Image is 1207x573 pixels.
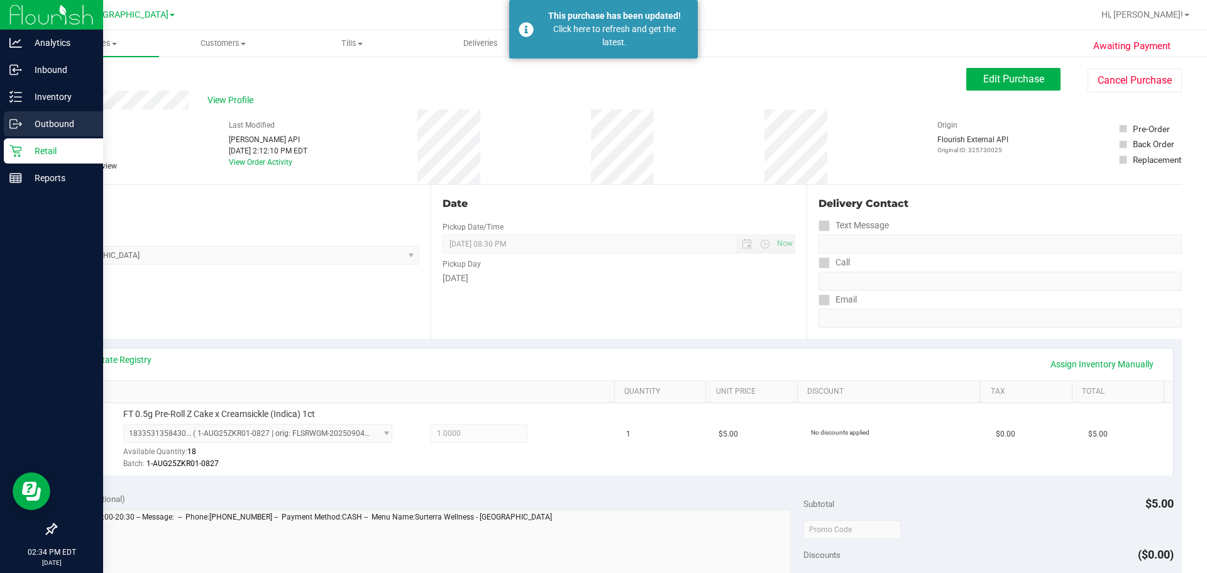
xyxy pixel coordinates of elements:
[818,291,857,309] label: Email
[803,499,834,509] span: Subtotal
[1082,387,1159,397] a: Total
[996,428,1015,440] span: $0.00
[9,118,22,130] inline-svg: Outbound
[288,30,417,57] a: Tills
[229,134,307,145] div: [PERSON_NAME] API
[719,428,738,440] span: $5.00
[966,68,1061,91] button: Edit Purchase
[991,387,1067,397] a: Tax
[9,64,22,76] inline-svg: Inbound
[626,428,631,440] span: 1
[6,558,97,567] p: [DATE]
[541,23,688,49] div: Click here to refresh and get the latest.
[1145,497,1174,510] span: $5.00
[818,235,1182,253] input: Format: (999) 999-9999
[9,91,22,103] inline-svg: Inventory
[160,38,287,49] span: Customers
[1138,548,1174,561] span: ($0.00)
[807,387,976,397] a: Discount
[22,116,97,131] p: Outbound
[123,443,406,467] div: Available Quantity:
[443,272,795,285] div: [DATE]
[443,221,504,233] label: Pickup Date/Time
[123,459,145,468] span: Batch:
[229,145,307,157] div: [DATE] 2:12:10 PM EDT
[159,30,288,57] a: Customers
[937,134,1008,155] div: Flourish External API
[818,253,850,272] label: Call
[443,259,481,270] label: Pickup Day
[9,172,22,184] inline-svg: Reports
[22,170,97,186] p: Reports
[22,35,97,50] p: Analytics
[74,387,609,397] a: SKU
[207,94,258,107] span: View Profile
[983,73,1044,85] span: Edit Purchase
[289,38,416,49] span: Tills
[937,120,957,131] label: Origin
[443,196,795,211] div: Date
[123,408,315,420] span: FT 0.5g Pre-Roll Z Cake x Creamsickle (Indica) 1ct
[937,145,1008,155] p: Original ID: 325730025
[818,196,1182,211] div: Delivery Contact
[1088,69,1182,92] button: Cancel Purchase
[9,36,22,49] inline-svg: Analytics
[6,547,97,558] p: 02:34 PM EDT
[146,459,219,468] span: 1-AUG25ZKR01-0827
[22,89,97,104] p: Inventory
[541,9,688,23] div: This purchase has been updated!
[187,447,196,456] span: 18
[1042,353,1162,375] a: Assign Inventory Manually
[716,387,793,397] a: Unit Price
[55,196,419,211] div: Location
[22,62,97,77] p: Inbound
[9,145,22,157] inline-svg: Retail
[22,143,97,159] p: Retail
[818,272,1182,291] input: Format: (999) 999-9999
[818,216,889,235] label: Text Message
[1088,428,1108,440] span: $5.00
[803,543,840,566] span: Discounts
[1133,123,1170,135] div: Pre-Order
[803,520,901,539] input: Promo Code
[811,429,869,436] span: No discounts applied
[1093,39,1171,53] span: Awaiting Payment
[76,353,152,366] a: View State Registry
[1101,9,1183,19] span: Hi, [PERSON_NAME]!
[229,120,275,131] label: Last Modified
[13,472,50,510] iframe: Resource center
[1133,138,1174,150] div: Back Order
[624,387,701,397] a: Quantity
[229,158,292,167] a: View Order Activity
[416,30,545,57] a: Deliveries
[1133,153,1181,166] div: Replacement
[446,38,515,49] span: Deliveries
[82,9,168,20] span: [GEOGRAPHIC_DATA]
